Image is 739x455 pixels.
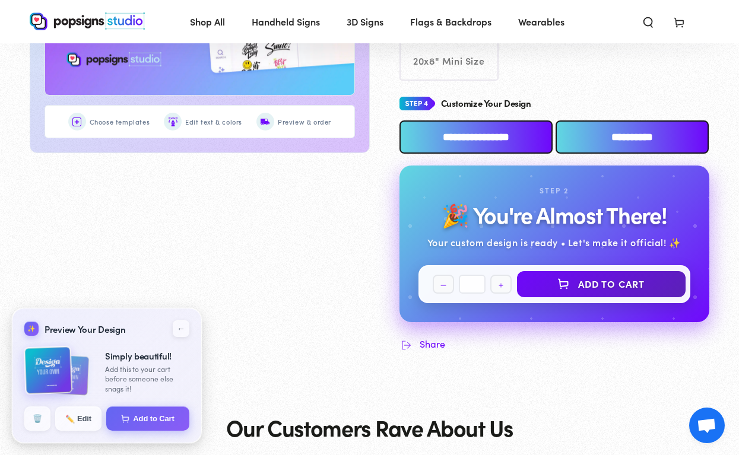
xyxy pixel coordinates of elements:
[399,337,445,351] button: Share
[105,364,189,393] div: Add this to your cart before someone else snags it!
[105,350,189,362] div: Simply beautiful!
[689,408,725,443] div: Open chat
[401,6,500,37] a: Flags & Backdrops
[90,116,150,128] span: Choose templates
[24,406,50,431] button: 🗑️
[338,6,392,37] a: 3D Signs
[420,338,445,349] span: Share
[516,271,687,297] button: Add to Cart
[418,234,691,251] div: Your custom design is ready • Let's make it official! ✨
[518,13,564,30] span: Wearables
[173,320,189,337] button: ←
[633,8,664,34] summary: Search our site
[30,12,145,30] img: Popsigns Studio
[24,321,125,337] div: Preview Your Design
[540,184,569,198] div: Step 2
[410,13,491,30] span: Flags & Backdrops
[442,202,667,227] h2: 🎉 You're Almost There!
[169,117,177,126] img: Edit text & colors
[65,415,74,423] span: ✏️
[261,117,269,126] img: Preview & order
[106,406,189,431] button: Add to Cart
[509,6,573,37] a: Wearables
[181,6,234,37] a: Shop All
[226,415,513,440] h2: Our Customers Rave About Us
[243,6,329,37] a: Handheld Signs
[347,13,383,30] span: 3D Signs
[252,13,320,30] span: Handheld Signs
[121,415,129,423] img: Cart
[441,98,531,109] h4: Customize Your Design
[190,13,225,30] span: Shop All
[24,322,39,336] div: ✨
[24,346,73,395] img: Design Side 1
[185,116,242,128] span: Edit text & colors
[278,116,331,128] span: Preview & order
[72,117,81,126] img: Choose templates
[399,93,435,114] img: Step 4
[55,406,102,431] button: ✏️Edit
